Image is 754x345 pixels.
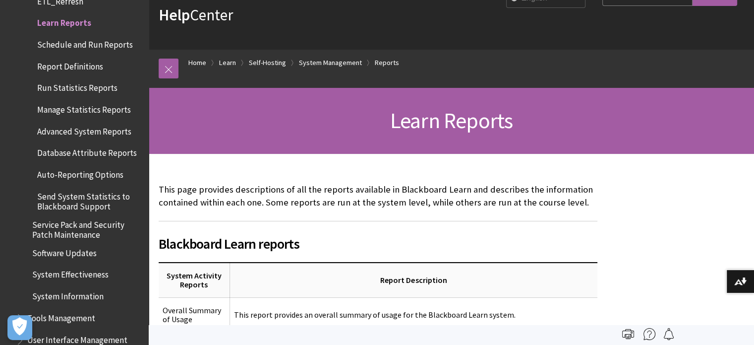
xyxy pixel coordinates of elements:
th: System Activity Reports [159,263,230,297]
td: This report provides an overall summary of usage for the Blackboard Learn system. [230,297,597,332]
button: Open Preferences [7,315,32,340]
span: Send System Statistics to Blackboard Support [37,188,142,211]
span: Learn Reports [390,107,513,134]
span: Schedule and Run Reports [37,36,133,50]
span: System Effectiveness [32,267,109,280]
span: Advanced System Reports [37,123,131,137]
span: User Interface Management [27,332,127,345]
span: Database Attribute Reports [37,144,137,158]
img: Follow this page [663,328,675,340]
th: Report Description [230,263,597,297]
a: HelpCenter [159,5,233,25]
span: Tools Management [27,310,95,323]
span: Learn Reports [37,15,91,28]
a: Self-Hosting [249,57,286,69]
a: Home [188,57,206,69]
span: Software Updates [32,245,97,258]
img: Print [622,328,634,340]
span: Report Definitions [37,58,103,71]
span: Service Pack and Security Patch Maintenance [32,216,142,240]
span: Blackboard Learn reports [159,233,597,254]
td: Overall Summary of Usage [159,297,230,332]
a: System Management [299,57,362,69]
span: System Information [32,288,104,301]
span: Auto-Reporting Options [37,166,123,180]
span: Manage Statistics Reports [37,101,131,115]
a: Learn [219,57,236,69]
img: More help [643,328,655,340]
span: Run Statistics Reports [37,80,117,93]
a: Reports [375,57,399,69]
p: This page provides descriptions of all the reports available in Blackboard Learn and describes th... [159,183,597,209]
strong: Help [159,5,190,25]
